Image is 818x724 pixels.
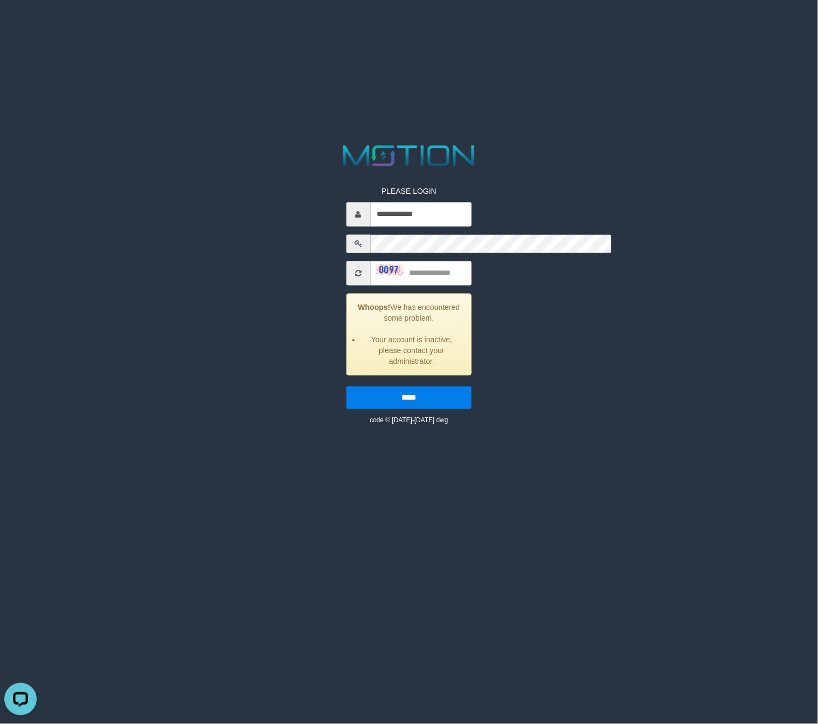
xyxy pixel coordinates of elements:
[337,142,480,170] img: MOTION_logo.png
[346,186,472,197] p: PLEASE LOGIN
[360,335,463,367] li: Your account is inactive, please contact your administrator.
[370,417,448,424] small: code © [DATE]-[DATE] dwg
[358,303,391,312] strong: Whoops!
[376,265,403,275] img: captcha
[4,4,37,37] button: Open LiveChat chat widget
[346,294,472,376] div: We has encountered some problem.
